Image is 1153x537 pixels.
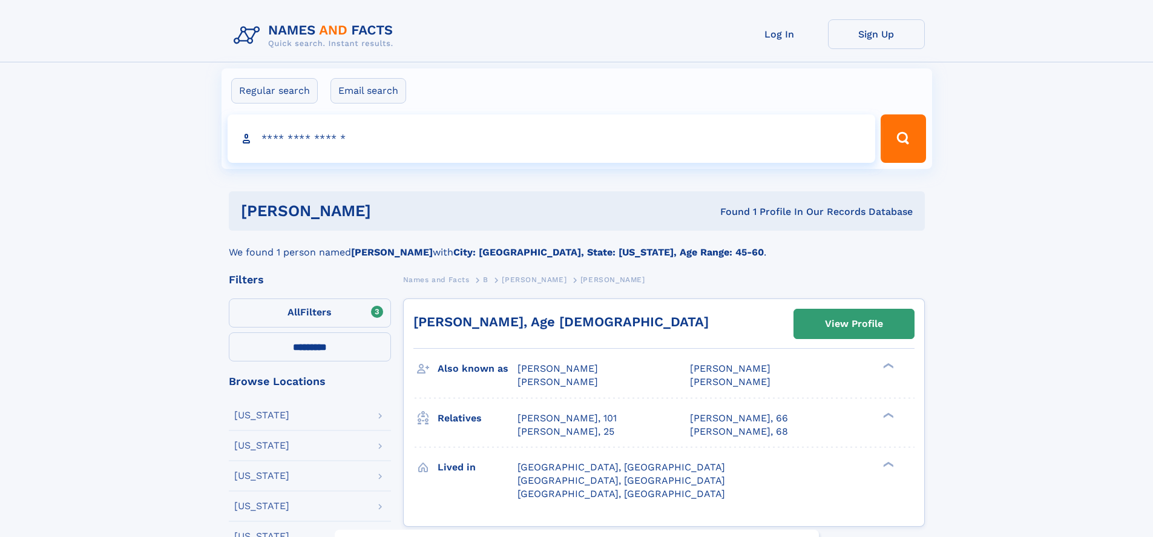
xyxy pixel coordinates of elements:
a: Sign Up [828,19,925,49]
div: [US_STATE] [234,441,289,450]
span: [PERSON_NAME] [517,376,598,387]
div: [US_STATE] [234,471,289,481]
label: Email search [330,78,406,104]
span: [GEOGRAPHIC_DATA], [GEOGRAPHIC_DATA] [517,475,725,486]
span: [PERSON_NAME] [580,275,645,284]
img: Logo Names and Facts [229,19,403,52]
div: Found 1 Profile In Our Records Database [545,205,913,219]
h3: Also known as [438,358,517,379]
span: [GEOGRAPHIC_DATA], [GEOGRAPHIC_DATA] [517,461,725,473]
div: ❯ [880,411,895,419]
div: [US_STATE] [234,410,289,420]
span: [PERSON_NAME] [517,363,598,374]
b: City: [GEOGRAPHIC_DATA], State: [US_STATE], Age Range: 45-60 [453,246,764,258]
span: All [287,306,300,318]
a: [PERSON_NAME], Age [DEMOGRAPHIC_DATA] [413,314,709,329]
label: Regular search [231,78,318,104]
div: We found 1 person named with . [229,231,925,260]
a: B [483,272,488,287]
div: View Profile [825,310,883,338]
span: [GEOGRAPHIC_DATA], [GEOGRAPHIC_DATA] [517,488,725,499]
div: [US_STATE] [234,501,289,511]
div: ❯ [880,362,895,370]
div: Browse Locations [229,376,391,387]
h1: [PERSON_NAME] [241,203,546,219]
span: [PERSON_NAME] [502,275,567,284]
label: Filters [229,298,391,328]
h3: Lived in [438,457,517,478]
button: Search Button [881,114,925,163]
a: [PERSON_NAME], 66 [690,412,788,425]
h3: Relatives [438,408,517,429]
span: B [483,275,488,284]
a: [PERSON_NAME], 101 [517,412,617,425]
a: Names and Facts [403,272,470,287]
a: [PERSON_NAME] [502,272,567,287]
b: [PERSON_NAME] [351,246,433,258]
input: search input [228,114,876,163]
span: [PERSON_NAME] [690,363,770,374]
span: [PERSON_NAME] [690,376,770,387]
div: ❯ [880,460,895,468]
a: View Profile [794,309,914,338]
div: Filters [229,274,391,285]
a: Log In [731,19,828,49]
a: [PERSON_NAME], 68 [690,425,788,438]
a: [PERSON_NAME], 25 [517,425,614,438]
